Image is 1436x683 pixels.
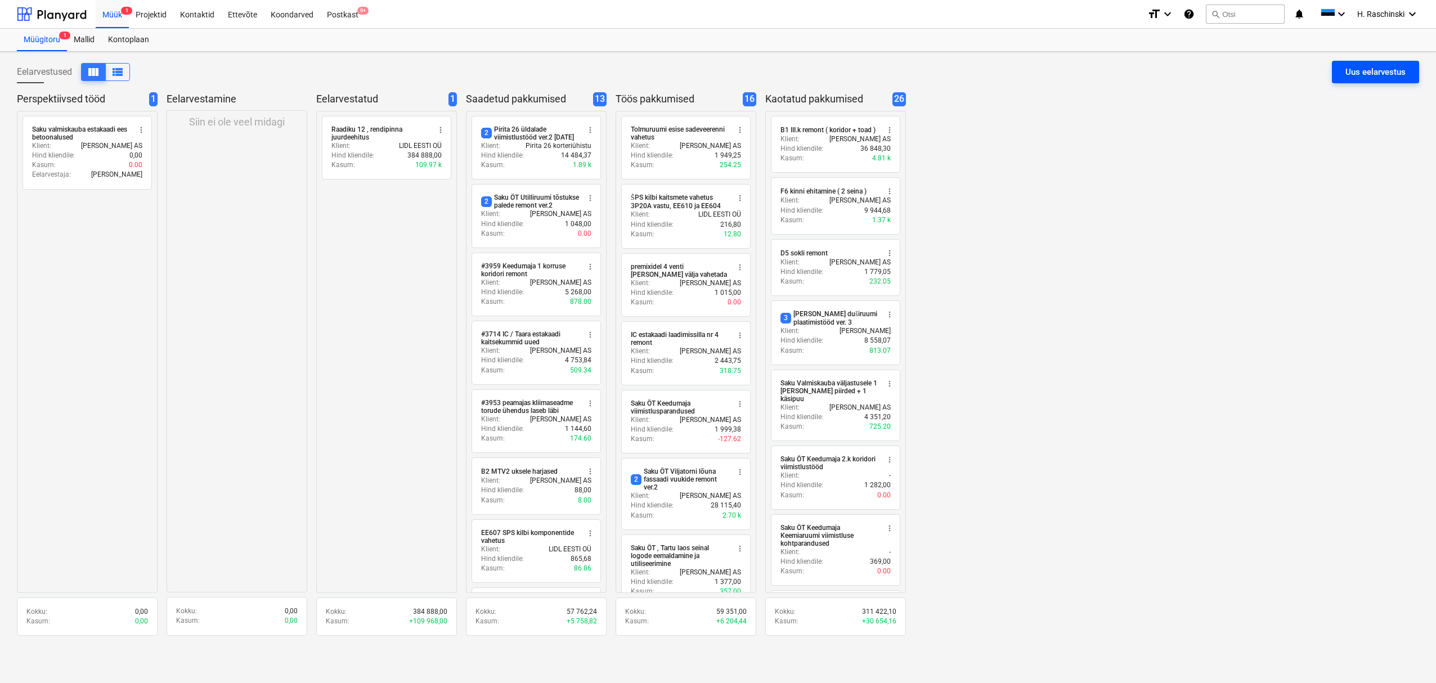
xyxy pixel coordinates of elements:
div: Saku valmiskauba estakaadi ees betoonalused [32,125,130,141]
p: 813.07 [869,346,891,356]
span: more_vert [586,194,595,203]
p: + 5 758,82 [567,617,597,626]
p: Kokku : [475,607,496,617]
p: 878.00 [570,297,591,307]
p: [PERSON_NAME] AS [680,141,741,151]
p: Klient : [780,326,800,336]
p: Klient : [631,568,650,577]
p: 1.89 k [573,160,591,170]
p: Hind kliendile : [481,151,524,160]
span: more_vert [885,455,894,464]
p: Hind kliendile : [631,356,674,366]
p: [PERSON_NAME] AS [530,346,591,356]
p: Klient : [481,209,500,219]
p: 4 351,20 [864,412,891,422]
p: Kasum : [481,160,505,170]
div: Tolmuruumi esise sadeveerenni vahetus [631,125,729,141]
p: Klient : [780,196,800,205]
p: Kasum : [176,616,200,626]
div: F6 kinni ehitamine ( 2 seina ) [780,187,867,196]
p: Hind kliendile : [481,486,524,495]
div: Saku ÕT Viljatorni lõuna fassaadi vuukide remont ver.2 [631,468,729,491]
p: Kasum : [331,160,355,170]
p: 1 779,05 [864,267,891,277]
p: 57 762,24 [567,607,597,617]
p: 0,00 [135,617,148,626]
p: 318.75 [720,366,741,376]
p: Töös pakkumised [616,92,738,106]
span: more_vert [586,529,595,538]
p: [PERSON_NAME] AS [530,415,591,424]
p: Hind kliendile : [780,480,823,490]
p: Klient : [780,471,800,480]
div: [PERSON_NAME] duširuumi plaatimistööd ver. 3 [780,310,878,326]
p: 0,00 [129,151,142,160]
p: 0.00 [728,298,741,307]
p: Hind kliendile : [780,206,823,215]
p: Kasum : [481,564,505,573]
p: Klient : [631,278,650,288]
p: 232.05 [869,277,891,286]
p: 8.00 [578,496,591,505]
p: Klient : [631,141,650,151]
span: Kuva veergudena [87,65,100,79]
span: more_vert [735,263,744,272]
span: more_vert [735,194,744,203]
p: Hind kliendile : [780,412,823,422]
p: + 6 204,44 [716,617,747,626]
p: - [889,547,891,557]
p: 59 351,00 [716,607,747,617]
p: Klient : [631,491,650,501]
p: Klient : [481,545,500,554]
p: LIDL EESTI OÜ [698,210,741,219]
p: 5 268,00 [565,287,591,297]
div: IC estakaadi laadimissilla nr 4 remont [631,331,729,347]
p: [PERSON_NAME] AS [680,347,741,356]
div: Kontoplaan [101,29,156,51]
span: more_vert [586,330,595,339]
p: 725.20 [869,422,891,432]
p: 4 753,84 [565,356,591,365]
span: more_vert [735,399,744,408]
span: more_vert [885,379,894,388]
span: 13 [593,92,607,106]
p: 1 377,00 [715,577,741,587]
p: 28 115,40 [711,501,741,510]
p: 0.00 [877,567,891,576]
span: 2 [481,196,492,207]
p: [PERSON_NAME] [91,170,142,179]
div: Raadiku 12 , rendipinna juurdeehitus [331,125,429,141]
p: Klient : [481,415,500,424]
p: Kasum : [26,617,50,626]
p: Hind kliendile : [631,501,674,510]
p: Kaotatud pakkumised [765,92,888,106]
p: Saadetud pakkumised [466,92,589,106]
p: Klient : [481,346,500,356]
span: more_vert [586,467,595,476]
p: 9 944,68 [864,206,891,215]
p: - [889,471,891,480]
span: more_vert [885,187,894,196]
a: Müügitoru1 [17,29,67,51]
p: Kasum : [780,567,804,576]
p: Siin ei ole veel midagi [189,115,285,129]
p: Klient : [780,134,800,144]
p: Hind kliendile : [331,151,374,160]
div: #3953 peamajas kliimaseadme torude ühendus laseb läbi [481,399,579,415]
p: 1.37 k [872,215,891,225]
span: more_vert [735,125,744,134]
p: Kokku : [326,607,347,617]
p: Hind kliendile : [780,144,823,154]
p: Hind kliendile : [481,219,524,229]
p: [PERSON_NAME] AS [829,403,891,412]
p: 0.00 [129,160,142,170]
p: Klient : [32,141,51,151]
p: 369,00 [870,557,891,567]
p: 0.00 [578,229,591,239]
p: 384 888,00 [413,607,447,617]
p: + 109 968,00 [409,617,447,626]
p: Hind kliendile : [32,151,75,160]
p: Kokku : [625,607,646,617]
p: Hind kliendile : [780,557,823,567]
div: EE607 SPS kilbi komponentide vahetus [481,529,579,545]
